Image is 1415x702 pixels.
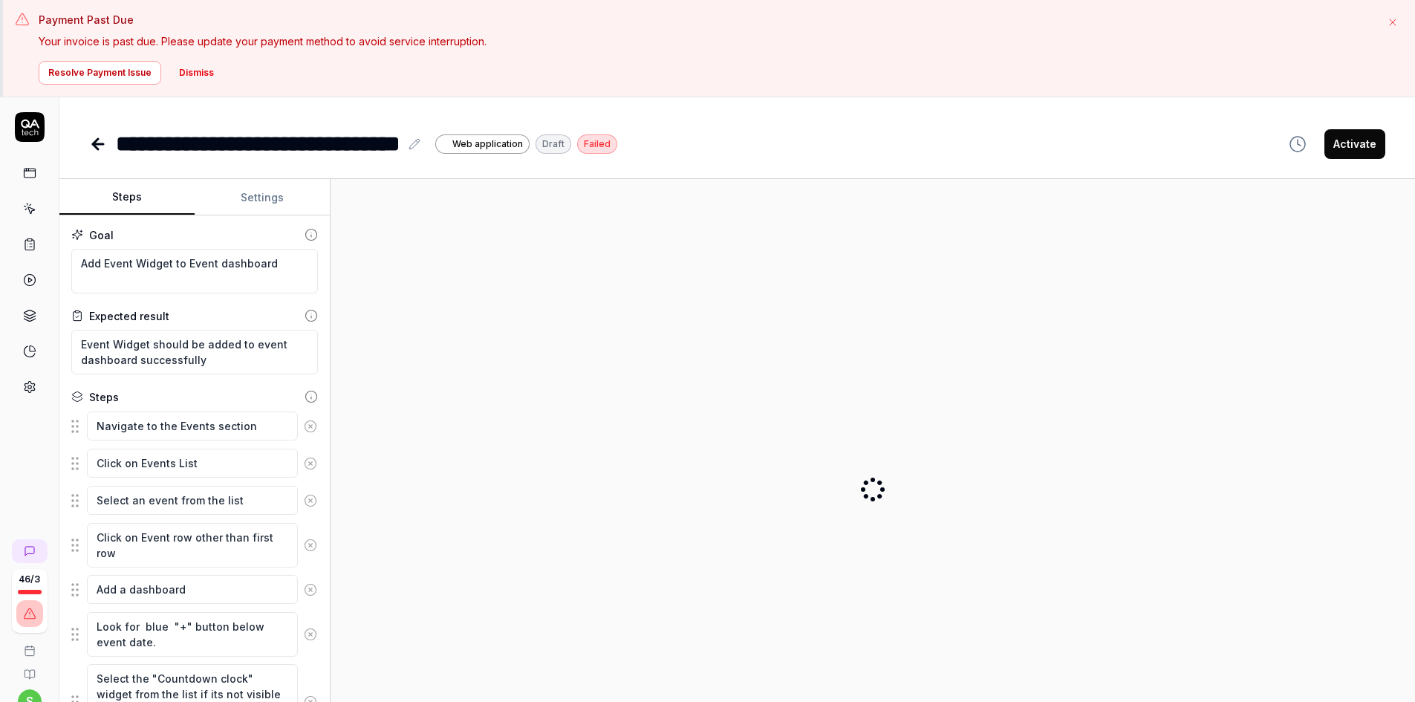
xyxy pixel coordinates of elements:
div: Expected result [89,308,169,324]
span: Web application [452,137,523,151]
button: View version history [1280,129,1315,159]
button: Steps [59,180,195,215]
div: Suggestions [71,448,318,479]
a: Documentation [6,657,53,680]
button: Remove step [298,486,323,516]
div: Failed [577,134,617,154]
button: Settings [195,180,330,215]
div: Suggestions [71,485,318,516]
div: Suggestions [71,522,318,568]
span: 46 / 3 [19,575,40,584]
button: Remove step [298,530,323,560]
button: Remove step [298,412,323,441]
div: Steps [89,389,119,405]
button: Remove step [298,620,323,649]
div: Suggestions [71,574,318,605]
button: Dismiss [170,61,223,85]
a: Book a call with us [6,633,53,657]
div: Suggestions [71,611,318,657]
button: Remove step [298,575,323,605]
div: Draft [536,134,571,154]
button: Activate [1324,129,1385,159]
div: Suggestions [71,411,318,442]
button: Remove step [298,449,323,478]
p: Your invoice is past due. Please update your payment method to avoid service interruption. [39,33,1373,49]
div: Goal [89,227,114,243]
button: Resolve Payment Issue [39,61,161,85]
a: New conversation [12,539,48,563]
a: Web application [435,134,530,154]
h3: Payment Past Due [39,12,1373,27]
